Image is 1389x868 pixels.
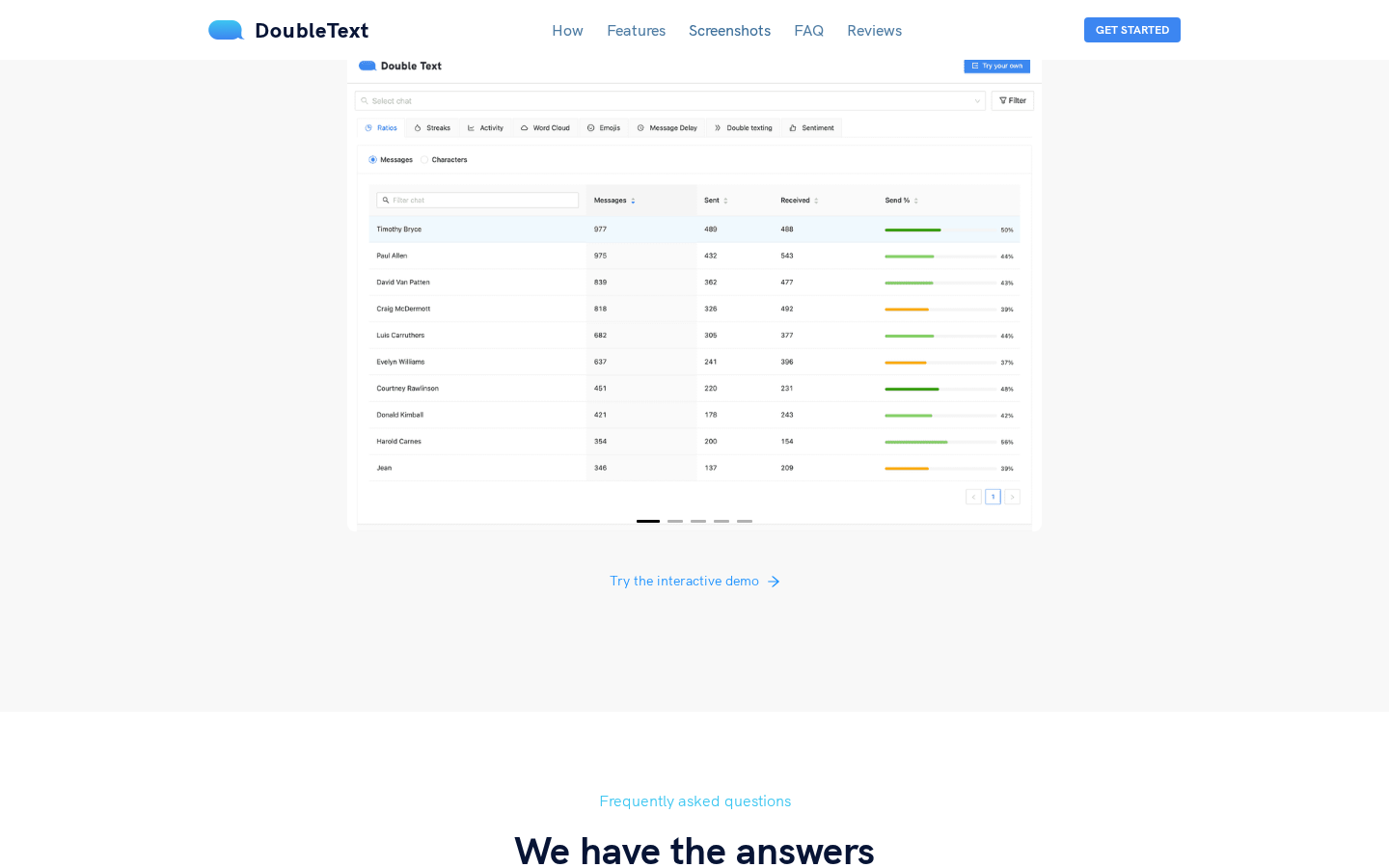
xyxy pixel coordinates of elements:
[552,20,584,40] a: How
[714,520,729,523] button: 4
[594,565,796,596] button: Try the interactive demoarrow-right
[689,20,771,40] a: Screenshots
[667,520,683,523] button: 2
[255,16,369,43] span: DoubleText
[610,570,759,591] span: Try the interactive demo
[208,16,369,43] a: DoubleText
[691,520,706,523] button: 3
[208,789,1181,813] h5: Frequently asked questions
[767,575,780,590] span: arrow-right
[1084,17,1181,42] button: Get Started
[208,20,245,40] img: mS3x8y1f88AAAAABJRU5ErkJggg==
[607,20,666,40] a: Features
[594,550,796,596] a: Try the interactive demoarrow-right
[637,520,660,523] button: 1
[737,520,752,523] button: 5
[847,20,902,40] a: Reviews
[794,20,824,40] a: FAQ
